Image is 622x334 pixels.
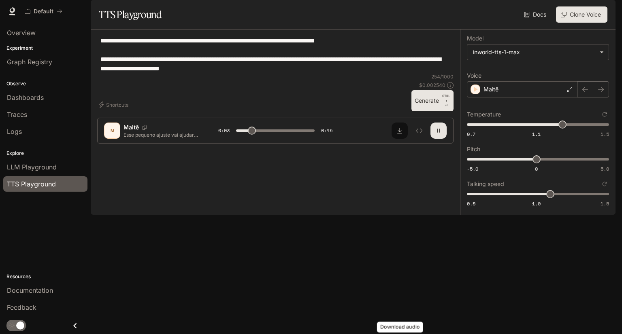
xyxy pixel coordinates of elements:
p: Maitê [124,123,139,131]
button: Reset to default [600,180,609,188]
p: Maitê [484,85,498,93]
span: 1.5 [601,131,609,137]
span: 1.1 [532,131,541,137]
button: Reset to default [600,110,609,119]
p: Pitch [467,146,480,152]
span: 5.0 [601,165,609,172]
span: 0:15 [321,127,332,135]
div: inworld-tts-1-max [473,48,596,56]
div: inworld-tts-1-max [467,44,609,60]
p: Talking speed [467,181,504,187]
h1: TTS Playground [99,6,162,23]
button: Copy Voice ID [139,125,150,130]
p: Default [34,8,53,15]
button: GenerateCTRL +⏎ [411,90,454,111]
p: Temperature [467,112,501,117]
p: 254 / 1000 [431,73,454,80]
a: Docs [522,6,550,23]
p: $ 0.002540 [419,82,445,89]
p: Esse pequeno ajuste vai ajudar a [PERSON_NAME] a consistência mesmo nos períodos mais corridos. C... [124,131,199,138]
p: CTRL + [442,93,450,103]
span: 0:03 [218,127,230,135]
span: 0.5 [467,200,475,207]
span: 0.7 [467,131,475,137]
span: 1.0 [532,200,541,207]
span: 1.5 [601,200,609,207]
button: Inspect [411,123,427,139]
button: Clone Voice [556,6,607,23]
p: Voice [467,73,481,78]
span: 0 [535,165,538,172]
button: Download audio [392,123,408,139]
div: Download audio [377,322,423,333]
div: M [106,124,119,137]
span: -5.0 [467,165,478,172]
button: Shortcuts [97,98,132,111]
button: All workspaces [21,3,66,19]
p: ⏎ [442,93,450,108]
p: Model [467,36,484,41]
